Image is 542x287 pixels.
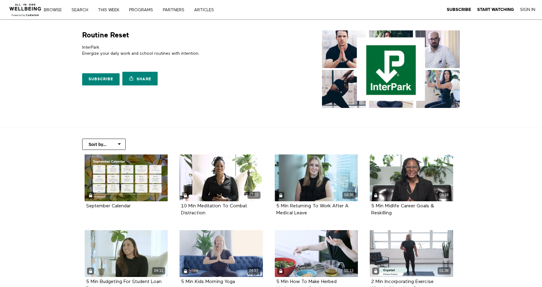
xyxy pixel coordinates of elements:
[69,8,95,12] a: Search
[342,192,355,199] div: 04:35
[322,30,460,108] img: Routine Reset
[180,230,263,277] a: 5 Min Kids Morning Yoga 04:57
[275,230,358,277] a: 5 Min How To Make Herbed Mediterranean Salad 05:13
[82,44,269,57] p: InterPark Energize your daily work and school routines with intention.
[82,30,129,40] h1: Routine Reset
[96,8,126,12] a: THIS WEEK
[82,73,120,85] a: Subscribe
[275,154,358,201] a: 5 Min Returning To Work After A Medical Leave 04:35
[127,8,159,12] a: PROGRAMS
[85,154,168,201] a: September Calendar
[181,204,247,215] a: 10 Min Meditation To Combat Distraction
[342,267,355,274] div: 05:13
[180,154,263,201] a: 10 Min Meditation To Combat Distraction 07:52
[181,279,235,284] strong: 5 Min Kids Morning Yoga
[181,279,235,284] a: 5 Min Kids Morning Yoga
[152,267,165,274] div: 04:11
[247,267,261,274] div: 04:57
[161,8,191,12] a: PARTNERS
[447,7,471,12] a: Subscribe
[86,204,131,208] a: September Calendar
[371,204,434,215] a: 5 Min Midlife Career Goals & Reskilling
[247,192,261,199] div: 07:52
[477,7,514,12] a: Start Watching
[438,267,451,274] div: 01:38
[42,8,68,12] a: Browse
[370,154,453,201] a: 5 Min Midlife Career Goals & Reskilling 05:18
[438,192,451,199] div: 05:18
[520,7,535,12] a: Sign In
[192,8,220,12] a: ARTICLES
[85,230,168,277] a: 5 Min Budgeting For Student Loan Payments 04:11
[276,204,348,215] a: 5 Min Returning To Work After A Medical Leave
[48,7,226,13] nav: Primary
[122,72,158,85] a: Share
[370,230,453,277] : 2 Min Incorporating Exercise "Snacks" Into Your Day 01:38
